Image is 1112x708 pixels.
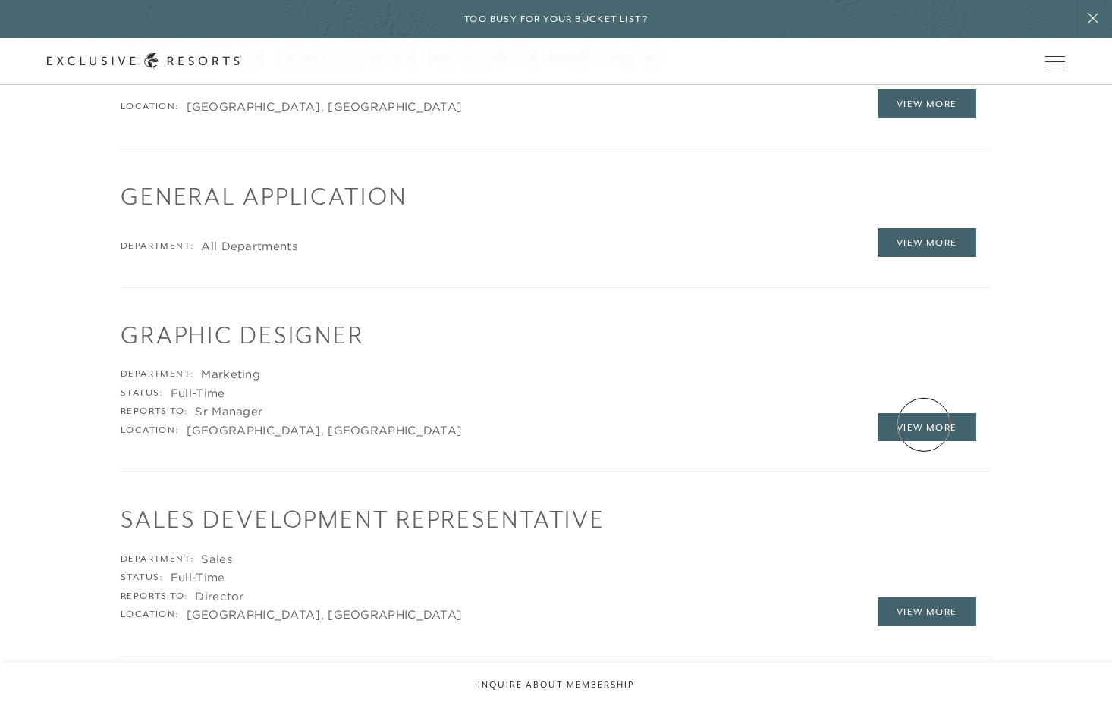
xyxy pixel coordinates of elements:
h1: Sales Development Representative [121,503,991,536]
h1: General Application [121,180,991,213]
div: [GEOGRAPHIC_DATA], [GEOGRAPHIC_DATA] [187,99,463,114]
a: View More [878,413,976,442]
div: Sales [201,552,232,567]
div: Location: [121,99,179,114]
a: View More [878,228,976,257]
div: Status: [121,386,163,401]
div: Location: [121,607,179,622]
div: Marketing [201,367,260,382]
button: Open navigation [1045,56,1065,67]
a: View More [878,89,976,118]
div: Reports to: [121,589,187,604]
div: Department: [121,367,193,382]
div: [GEOGRAPHIC_DATA], [GEOGRAPHIC_DATA] [187,607,463,622]
h1: Graphic Designer [121,318,991,352]
div: All Departments [201,239,297,254]
div: Location: [121,423,179,438]
iframe: Qualified Messenger [1042,638,1112,708]
div: Status: [121,570,163,585]
a: View More [878,597,976,626]
h6: Too busy for your bucket list? [464,12,648,27]
div: [GEOGRAPHIC_DATA], [GEOGRAPHIC_DATA] [187,423,463,438]
div: Director [195,589,243,604]
div: Sr Manager [195,404,262,419]
div: Full-Time [171,386,225,401]
div: Full-Time [171,570,225,585]
div: Department: [121,239,193,254]
div: Department: [121,552,193,567]
div: Reports to: [121,404,187,419]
